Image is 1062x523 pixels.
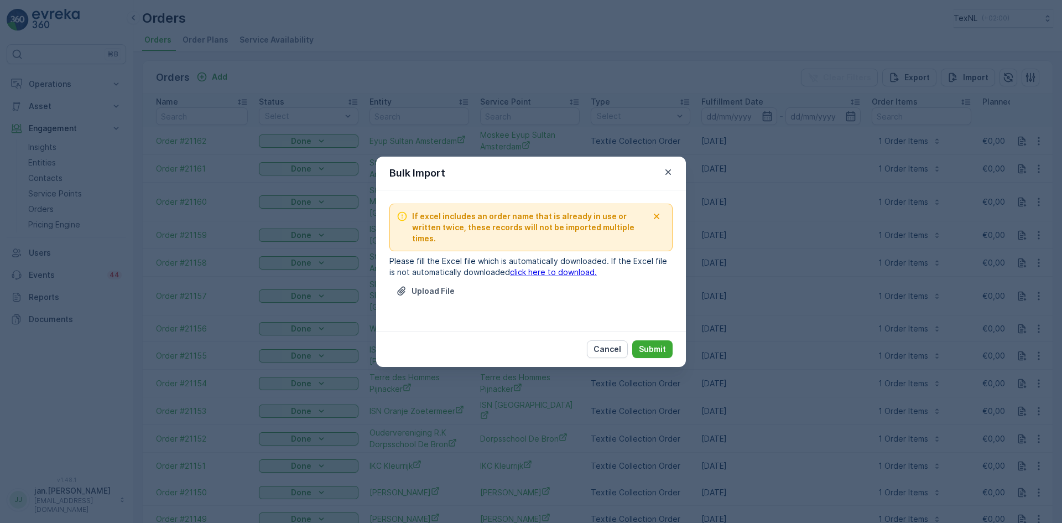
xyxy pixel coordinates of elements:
[389,282,461,300] button: Upload File
[632,340,673,358] button: Submit
[412,211,648,244] span: If excel includes an order name that is already in use or written twice, these records will not b...
[587,340,628,358] button: Cancel
[389,165,445,181] p: Bulk Import
[594,344,621,355] p: Cancel
[510,267,597,277] a: click here to download.
[412,286,455,297] p: Upload File
[389,256,673,278] p: Please fill the Excel file which is automatically downloaded. If the Excel file is not automatica...
[639,344,666,355] p: Submit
